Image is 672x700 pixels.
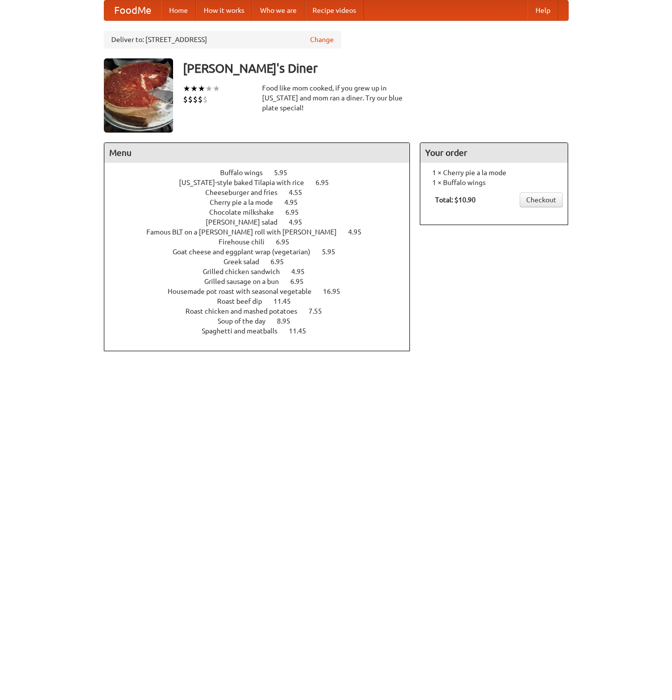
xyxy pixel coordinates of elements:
[198,83,205,94] li: ★
[274,169,297,177] span: 5.95
[183,83,190,94] li: ★
[284,198,308,206] span: 4.95
[219,238,308,246] a: Firehouse chili 6.95
[179,179,314,187] span: [US_STATE]-style baked Tilapia with rice
[289,218,312,226] span: 4.95
[270,258,294,266] span: 6.95
[202,327,287,335] span: Spaghetti and meatballs
[104,58,173,133] img: angular.jpg
[104,0,161,20] a: FoodMe
[323,287,350,295] span: 16.95
[322,248,345,256] span: 5.95
[276,238,299,246] span: 6.95
[209,208,284,216] span: Chocolate milkshake
[213,83,220,94] li: ★
[291,268,314,276] span: 4.95
[224,258,269,266] span: Greek salad
[104,31,341,48] div: Deliver to: [STREET_ADDRESS]
[173,248,354,256] a: Goat cheese and eggplant wrap (vegetarian) 5.95
[420,143,568,163] h4: Your order
[206,218,320,226] a: [PERSON_NAME] salad 4.95
[146,228,347,236] span: Famous BLT on a [PERSON_NAME] roll with [PERSON_NAME]
[188,94,193,105] li: $
[277,317,300,325] span: 8.95
[185,307,340,315] a: Roast chicken and mashed potatoes 7.55
[204,278,289,285] span: Grilled sausage on a bun
[290,278,314,285] span: 6.95
[205,83,213,94] li: ★
[310,35,334,45] a: Change
[305,0,364,20] a: Recipe videos
[168,287,358,295] a: Housemade pot roast with seasonal vegetable 16.95
[198,94,203,105] li: $
[425,168,563,178] li: 1 × Cherry pie a la mode
[262,83,410,113] div: Food like mom cooked, if you grew up in [US_STATE] and mom ran a diner. Try our blue plate special!
[190,83,198,94] li: ★
[348,228,371,236] span: 4.95
[193,94,198,105] li: $
[196,0,252,20] a: How it works
[528,0,558,20] a: Help
[185,307,307,315] span: Roast chicken and mashed potatoes
[425,178,563,187] li: 1 × Buffalo wings
[273,297,301,305] span: 11.45
[179,179,347,187] a: [US_STATE]-style baked Tilapia with rice 6.95
[183,94,188,105] li: $
[285,208,309,216] span: 6.95
[435,196,476,204] b: Total: $10.90
[309,307,332,315] span: 7.55
[209,208,317,216] a: Chocolate milkshake 6.95
[210,198,283,206] span: Cherry pie a la mode
[218,317,309,325] a: Soup of the day 8.95
[315,179,339,187] span: 6.95
[203,268,323,276] a: Grilled chicken sandwich 4.95
[217,297,272,305] span: Roast beef dip
[173,248,320,256] span: Goat cheese and eggplant wrap (vegetarian)
[224,258,302,266] a: Greek salad 6.95
[218,317,275,325] span: Soup of the day
[289,188,312,196] span: 4.55
[289,327,316,335] span: 11.45
[252,0,305,20] a: Who we are
[161,0,196,20] a: Home
[203,268,290,276] span: Grilled chicken sandwich
[202,327,324,335] a: Spaghetti and meatballs 11.45
[210,198,316,206] a: Cherry pie a la mode 4.95
[205,188,320,196] a: Cheeseburger and fries 4.55
[220,169,272,177] span: Buffalo wings
[204,278,322,285] a: Grilled sausage on a bun 6.95
[104,143,410,163] h4: Menu
[183,58,569,78] h3: [PERSON_NAME]'s Diner
[205,188,287,196] span: Cheeseburger and fries
[168,287,321,295] span: Housemade pot roast with seasonal vegetable
[146,228,380,236] a: Famous BLT on a [PERSON_NAME] roll with [PERSON_NAME] 4.95
[220,169,306,177] a: Buffalo wings 5.95
[203,94,208,105] li: $
[217,297,309,305] a: Roast beef dip 11.45
[219,238,274,246] span: Firehouse chili
[520,192,563,207] a: Checkout
[206,218,287,226] span: [PERSON_NAME] salad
